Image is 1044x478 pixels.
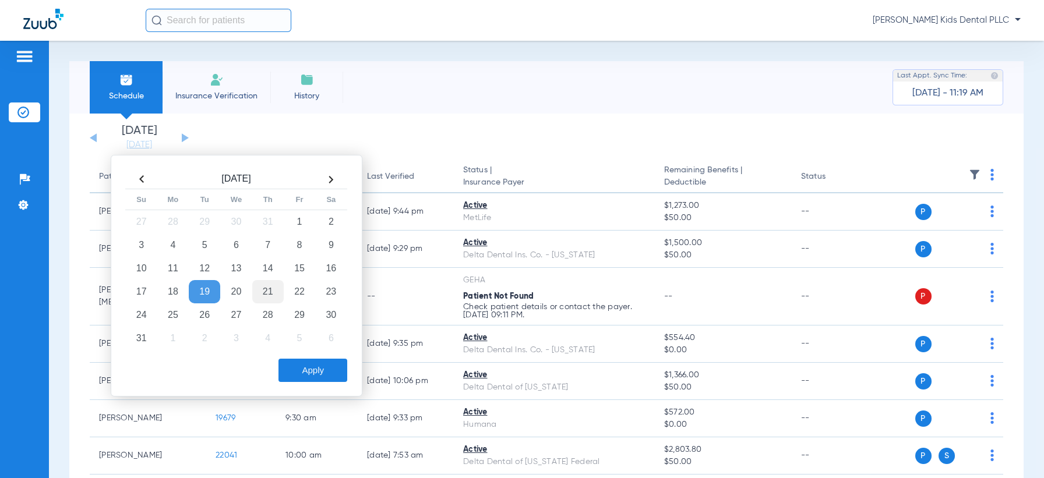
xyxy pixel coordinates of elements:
th: [DATE] [157,170,315,189]
span: $0.00 [664,419,782,431]
span: $554.40 [664,332,782,344]
span: Deductible [664,176,782,189]
th: Remaining Benefits | [655,161,792,193]
div: Delta Dental of [US_STATE] [463,381,646,394]
img: Zuub Logo [23,9,64,29]
img: filter.svg [969,169,980,180]
td: 9:30 AM [276,400,358,437]
div: GEHA [463,274,646,286]
span: [PERSON_NAME] Kids Dental PLLC [873,15,1021,26]
td: 10:00 AM [276,437,358,475]
input: Search for patients [146,9,291,32]
div: Active [463,369,646,381]
span: P [915,410,932,427]
img: Manual Insurance Verification [210,73,224,87]
td: [DATE] 9:35 PM [358,325,454,363]
span: P [915,241,932,257]
div: Delta Dental Ins. Co. - [US_STATE] [463,344,646,356]
span: P [915,336,932,352]
button: Apply [278,359,347,382]
span: Insurance Payer [463,176,646,189]
img: group-dot-blue.svg [990,243,994,254]
td: [PERSON_NAME] [90,400,206,437]
span: [DATE] - 11:19 AM [912,87,983,99]
span: -- [664,292,673,300]
div: Delta Dental Ins. Co. - [US_STATE] [463,249,646,261]
span: 22041 [216,451,237,459]
td: -- [792,363,870,400]
span: Patient Not Found [463,292,534,300]
td: -- [792,268,870,325]
div: Delta Dental of [US_STATE] Federal [463,456,646,468]
div: Active [463,406,646,419]
th: Status | [454,161,655,193]
span: $1,273.00 [664,200,782,212]
iframe: Chat Widget [986,422,1044,478]
td: [DATE] 9:29 PM [358,231,454,268]
img: group-dot-blue.svg [990,338,994,349]
span: $50.00 [664,212,782,224]
img: group-dot-blue.svg [990,375,994,387]
td: [DATE] 9:44 PM [358,193,454,231]
div: Last Verified [367,171,445,183]
span: 19679 [216,414,235,422]
span: $50.00 [664,456,782,468]
td: -- [792,193,870,231]
span: P [915,448,932,464]
span: P [915,373,932,390]
div: Patient Name [99,171,197,183]
span: $2,803.80 [664,444,782,456]
span: Last Appt. Sync Time: [897,70,967,82]
span: $1,500.00 [664,237,782,249]
span: $0.00 [664,344,782,356]
span: $50.00 [664,249,782,261]
td: -- [358,268,454,325]
img: group-dot-blue.svg [990,206,994,217]
td: -- [792,325,870,363]
div: Active [463,237,646,249]
img: History [300,73,314,87]
span: Schedule [98,90,154,102]
td: [DATE] 10:06 PM [358,363,454,400]
span: P [915,288,932,304]
img: last sync help info [990,72,999,80]
div: Last Verified [367,171,414,183]
td: [DATE] 7:53 AM [358,437,454,475]
div: Active [463,444,646,456]
img: Search Icon [151,15,162,26]
span: S [939,448,955,464]
img: hamburger-icon [15,49,34,63]
img: group-dot-blue.svg [990,412,994,424]
span: P [915,204,932,220]
span: History [279,90,334,102]
img: group-dot-blue.svg [990,169,994,180]
td: [DATE] 9:33 PM [358,400,454,437]
span: $572.00 [664,406,782,419]
span: $50.00 [664,381,782,394]
span: Insurance Verification [171,90,262,102]
img: Schedule [119,73,133,87]
a: [DATE] [104,139,174,151]
td: -- [792,400,870,437]
div: Active [463,332,646,344]
p: Check patient details or contact the payer. [DATE] 09:11 PM. [463,303,646,319]
td: -- [792,231,870,268]
span: $1,366.00 [664,369,782,381]
img: group-dot-blue.svg [990,291,994,302]
div: Active [463,200,646,212]
td: -- [792,437,870,475]
div: Humana [463,419,646,431]
div: Patient Name [99,171,150,183]
div: MetLife [463,212,646,224]
li: [DATE] [104,125,174,151]
td: [PERSON_NAME] [90,437,206,475]
th: Status [792,161,870,193]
